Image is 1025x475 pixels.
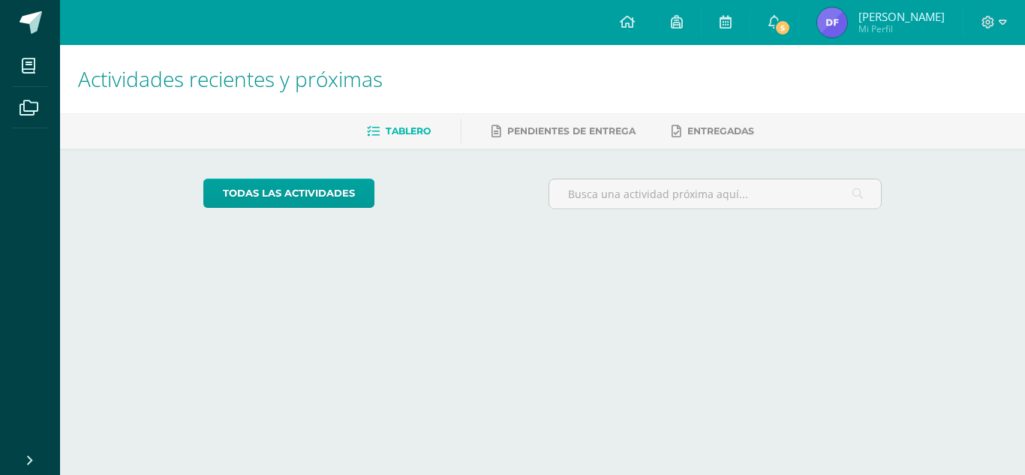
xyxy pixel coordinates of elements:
span: Pendientes de entrega [507,125,636,137]
span: [PERSON_NAME] [858,9,945,24]
input: Busca una actividad próxima aquí... [549,179,882,209]
a: Pendientes de entrega [491,119,636,143]
a: Tablero [367,119,431,143]
a: Entregadas [672,119,754,143]
img: 9d022c5248e8a7fdef917b45576e1163.png [817,8,847,38]
span: Mi Perfil [858,23,945,35]
span: Entregadas [687,125,754,137]
a: todas las Actividades [203,179,374,208]
span: 5 [774,20,791,36]
span: Tablero [386,125,431,137]
span: Actividades recientes y próximas [78,65,383,93]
